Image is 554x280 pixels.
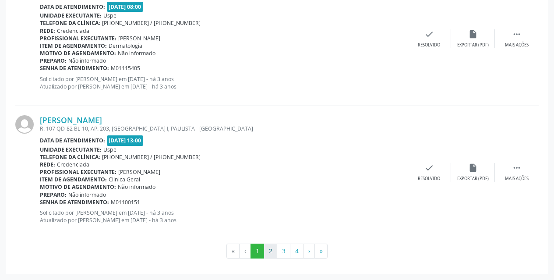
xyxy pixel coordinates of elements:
[40,75,407,90] p: Solicitado por [PERSON_NAME] em [DATE] - há 3 anos Atualizado por [PERSON_NAME] em [DATE] - há 3 ...
[103,12,116,19] span: Uspe
[290,244,303,259] button: Go to page 4
[457,42,489,48] div: Exportar (PDF)
[40,64,109,72] b: Senha de atendimento:
[457,176,489,182] div: Exportar (PDF)
[40,50,116,57] b: Motivo de agendamento:
[40,27,55,35] b: Rede:
[505,176,529,182] div: Mais ações
[40,35,116,42] b: Profissional executante:
[111,198,140,206] span: M01100151
[468,163,478,173] i: insert_drive_file
[40,183,116,191] b: Motivo de agendamento:
[40,146,102,153] b: Unidade executante:
[251,244,264,259] button: Go to page 1
[57,27,89,35] span: Credenciada
[107,135,144,145] span: [DATE] 13:00
[418,176,440,182] div: Resolvido
[107,2,144,12] span: [DATE] 08:00
[118,168,160,176] span: [PERSON_NAME]
[303,244,315,259] button: Go to next page
[424,163,434,173] i: check
[40,161,55,168] b: Rede:
[468,29,478,39] i: insert_drive_file
[15,244,539,259] ul: Pagination
[40,198,109,206] b: Senha de atendimento:
[314,244,328,259] button: Go to last page
[40,12,102,19] b: Unidade executante:
[40,115,102,125] a: [PERSON_NAME]
[424,29,434,39] i: check
[40,42,107,50] b: Item de agendamento:
[505,42,529,48] div: Mais ações
[418,42,440,48] div: Resolvido
[512,29,522,39] i: 
[40,19,100,27] b: Telefone da clínica:
[40,57,67,64] b: Preparo:
[111,64,140,72] span: M01115405
[264,244,277,259] button: Go to page 2
[40,191,67,198] b: Preparo:
[68,191,106,198] span: Não informado
[57,161,89,168] span: Credenciada
[102,153,201,161] span: [PHONE_NUMBER] / [PHONE_NUMBER]
[277,244,290,259] button: Go to page 3
[40,209,407,224] p: Solicitado por [PERSON_NAME] em [DATE] - há 3 anos Atualizado por [PERSON_NAME] em [DATE] - há 3 ...
[40,137,105,144] b: Data de atendimento:
[109,176,140,183] span: Clinica Geral
[40,125,407,132] div: R. 107 QD-82 BL-10, AP. 203, [GEOGRAPHIC_DATA] I, PAULISTA - [GEOGRAPHIC_DATA]
[68,57,106,64] span: Não informado
[512,163,522,173] i: 
[109,42,142,50] span: Dermatologia
[15,115,34,134] img: img
[102,19,201,27] span: [PHONE_NUMBER] / [PHONE_NUMBER]
[118,183,155,191] span: Não informado
[103,146,116,153] span: Uspe
[40,3,105,11] b: Data de atendimento:
[40,168,116,176] b: Profissional executante:
[40,153,100,161] b: Telefone da clínica:
[118,50,155,57] span: Não informado
[40,176,107,183] b: Item de agendamento:
[118,35,160,42] span: [PERSON_NAME]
